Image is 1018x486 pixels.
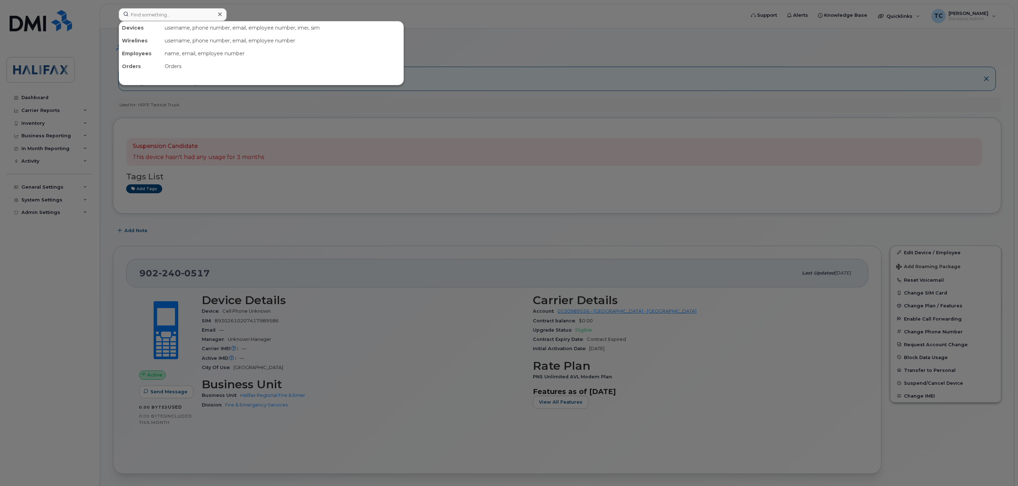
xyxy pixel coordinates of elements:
div: Orders [162,60,403,73]
div: name, email, employee number [162,47,403,60]
iframe: Messenger Launcher [987,455,1013,481]
div: Wirelines [119,34,162,47]
div: Devices [119,21,162,34]
div: username, phone number, email, employee number [162,34,403,47]
div: username, phone number, email, employee number, imei, sim [162,21,403,34]
div: Employees [119,47,162,60]
div: Orders [119,60,162,73]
